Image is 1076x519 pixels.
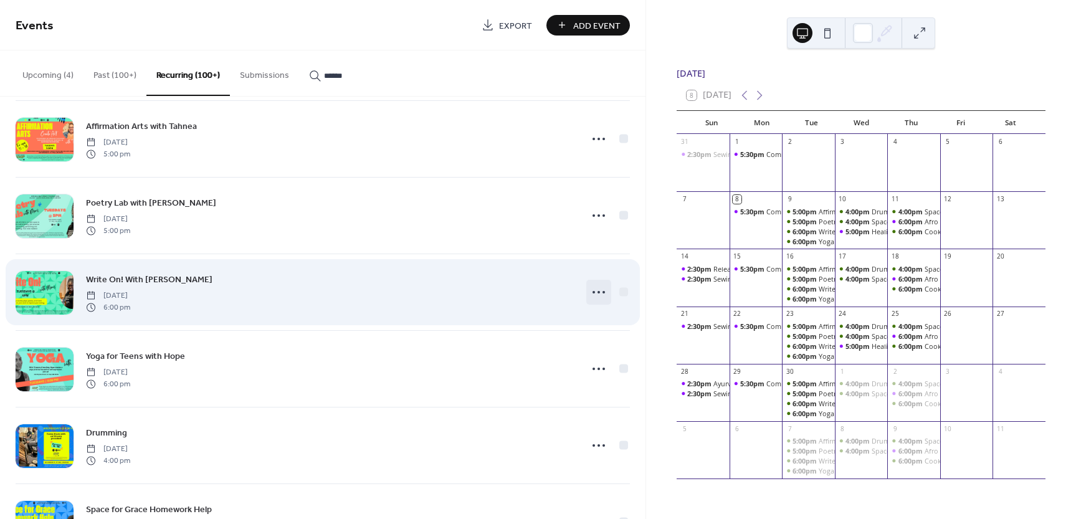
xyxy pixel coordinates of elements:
span: 5:00pm [793,436,819,445]
span: 5:30pm [740,207,766,216]
div: 2 [786,138,794,146]
div: [DATE] [677,67,1045,80]
div: Space for Grace Homework Help [925,207,1028,216]
div: Space for Grace Homework Help [887,207,940,216]
div: Fri [936,111,986,135]
div: 20 [996,252,1005,261]
div: 11 [996,424,1005,433]
span: 2:30pm [687,150,713,159]
span: 5:00 pm [86,225,130,236]
div: Cooking with Brother Orko [887,341,940,351]
span: 4:00pm [845,379,872,388]
span: [DATE] [86,444,130,455]
div: Poetry Lab with [PERSON_NAME] [819,446,924,455]
span: 6:00pm [898,217,925,226]
div: Yoga for Teens with Hope [782,294,835,303]
div: Write On! With [PERSON_NAME] [819,341,921,351]
div: Cooking with Brother Orko [887,227,940,236]
div: Healing Circle with [PERSON_NAME] [PERSON_NAME] [872,341,1042,351]
div: Space for Grace Homework Help [835,331,888,341]
span: 4:00 pm [86,455,130,466]
a: Poetry Lab with [PERSON_NAME] [86,196,216,210]
span: 5:00pm [793,389,819,398]
div: Yoga for Teens with Hope [782,237,835,246]
div: Community Garden [730,379,783,388]
div: Cooking with Brother [PERSON_NAME] [925,399,1049,408]
span: 6:00pm [793,466,819,475]
button: Past (100+) [83,50,146,95]
a: Export [472,15,541,36]
a: Space for Grace Homework Help [86,502,212,517]
button: Upcoming (4) [12,50,83,95]
div: 4 [996,367,1005,376]
span: 5:00pm [793,321,819,331]
div: Cooking with Brother [PERSON_NAME] [925,284,1049,293]
div: 27 [996,310,1005,318]
span: 4:00pm [845,217,872,226]
span: 6:00pm [793,284,819,293]
span: 5:00 pm [86,148,130,160]
div: Space for Grace Homework Help [872,446,975,455]
div: 28 [680,367,689,376]
div: Space for Grace Homework Help [835,217,888,226]
div: Cooking with Brother [PERSON_NAME] [925,456,1049,465]
div: 24 [838,310,847,318]
div: Write On! With [PERSON_NAME] [819,227,921,236]
a: Write On! With [PERSON_NAME] [86,272,212,287]
div: Poetry Lab with Mims [782,446,835,455]
div: Poetry Lab with Mims [782,217,835,226]
span: 5:00pm [793,446,819,455]
div: 1 [838,367,847,376]
span: 2:30pm [687,321,713,331]
span: Export [499,19,532,32]
div: 13 [996,195,1005,204]
span: 5:00pm [793,264,819,274]
div: Write On! With Mims [782,341,835,351]
div: 23 [786,310,794,318]
span: 6:00pm [793,351,819,361]
div: Healing Circle with Drake Powe [835,341,888,351]
div: Affirmation Arts with Tahnea [819,264,910,274]
div: 7 [680,195,689,204]
span: 5:00pm [845,227,872,236]
span: 6:00pm [793,237,819,246]
div: 8 [733,195,741,204]
span: 6:00 pm [86,378,130,389]
span: Poetry Lab with [PERSON_NAME] [86,197,216,210]
div: Drumming [872,436,906,445]
div: 21 [680,310,689,318]
span: 5:00pm [845,341,872,351]
a: Yoga for Teens with Hope [86,349,185,363]
div: Healing Circle with Drake Powe [835,227,888,236]
div: Drumming [835,207,888,216]
div: Poetry Lab with [PERSON_NAME] [819,274,924,283]
span: 6:00pm [898,227,925,236]
div: Sewing with Elder Bernice [677,274,730,283]
span: 2:30pm [687,389,713,398]
div: Write On! With [PERSON_NAME] [819,399,921,408]
div: Ayurvedic Medicine [677,379,730,388]
div: Affirmation Arts with Tahnea [819,379,910,388]
div: Poetry Lab with [PERSON_NAME] [819,217,924,226]
div: 5 [943,138,952,146]
span: 2:30pm [687,379,713,388]
div: Drumming [835,321,888,331]
span: 6:00pm [793,399,819,408]
div: 18 [891,252,900,261]
div: Space for Grace Homework Help [872,217,975,226]
div: Sewing with [PERSON_NAME] [713,274,807,283]
div: Space for Grace Homework Help [887,379,940,388]
div: 4 [891,138,900,146]
div: Community Garden [730,264,783,274]
span: Affirmation Arts with Tahnea [86,120,197,133]
span: 4:00pm [898,436,925,445]
div: Write On! With [PERSON_NAME] [819,284,921,293]
div: 11 [891,195,900,204]
span: 4:00pm [845,264,872,274]
span: 5:00pm [793,379,819,388]
div: Community Garden [730,207,783,216]
div: Write On! With [PERSON_NAME] [819,456,921,465]
div: 17 [838,252,847,261]
span: 4:00pm [845,207,872,216]
div: Yoga for Teens with Hope [782,466,835,475]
